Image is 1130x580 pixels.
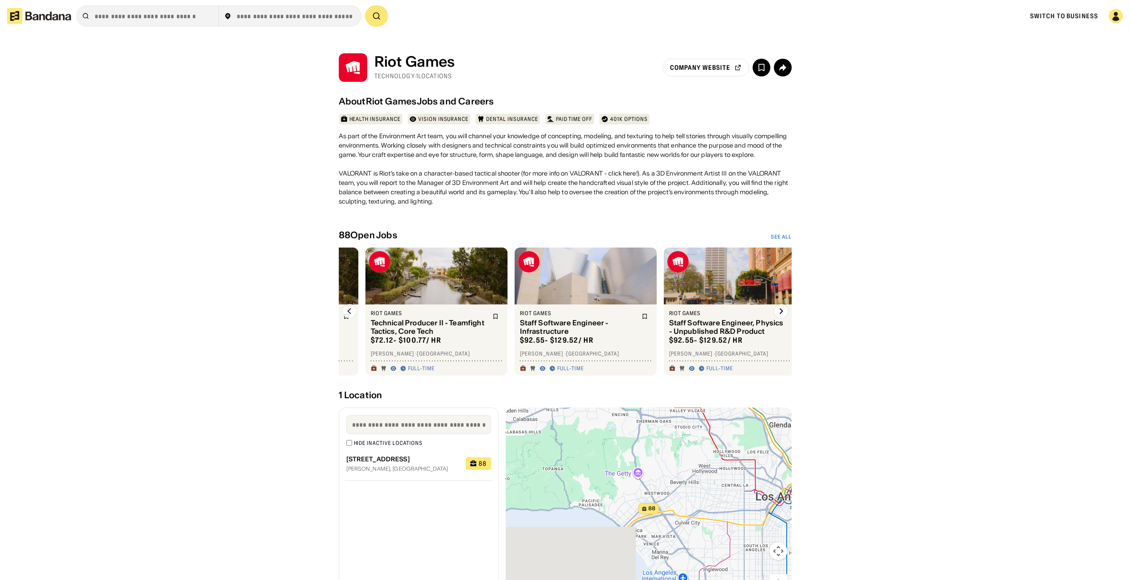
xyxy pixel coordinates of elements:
[771,233,792,240] a: See All
[346,466,459,472] div: [PERSON_NAME], [GEOGRAPHIC_DATA]
[349,116,400,123] div: Health insurance
[371,350,502,357] div: [PERSON_NAME] · [GEOGRAPHIC_DATA]
[371,310,487,317] div: Riot Games
[418,116,468,123] div: Vision insurance
[408,365,435,372] div: Full-time
[371,319,487,336] div: Technical Producer II - Teamfight Tactics, Core Tech
[610,116,648,123] div: 401k options
[706,365,734,372] div: Full-time
[667,251,689,272] img: Riot Games logo
[339,447,498,481] a: [STREET_ADDRESS][PERSON_NAME], [GEOGRAPHIC_DATA]88
[769,542,787,560] button: Map camera controls
[371,336,441,345] div: $ 72.12 - $100.77 / hr
[520,319,636,336] div: Staff Software Engineer - Infrastructure
[374,72,455,80] div: Technology · 1 Locations
[648,505,655,512] span: 88
[365,248,508,376] a: Riot Games logoRiot GamesTechnical Producer II - Teamfight Tactics, Core Tech$72.12- $100.77/ hr[...
[670,64,731,71] div: company website
[669,310,785,317] div: Riot Games
[1030,12,1098,20] a: Switch to Business
[339,230,397,240] div: 88 Open Jobs
[354,440,423,447] div: Hide inactive locations
[557,365,584,372] div: Full-time
[518,251,539,272] img: Riot Games logo
[369,251,390,272] img: Riot Games logo
[479,460,487,467] div: 88
[664,248,806,376] a: Riot Games logoRiot GamesStaff Software Engineer, Physics - Unpublished R&D Product$92.55- $129.5...
[669,319,785,336] div: Staff Software Engineer, Physics - Unpublished R&D Product
[662,59,749,76] a: company website
[7,8,71,24] img: Bandana logotype
[486,116,538,123] div: Dental insurance
[774,304,788,318] img: Right Arrow
[669,336,743,345] div: $ 92.55 - $129.52 / hr
[520,310,636,317] div: Riot Games
[342,304,357,318] img: Left Arrow
[339,132,792,216] div: As part of the Environment Art team, you will channel your knowledge of concepting, modeling, and...
[556,116,592,123] div: Paid time off
[346,456,459,463] div: [STREET_ADDRESS]
[515,248,657,376] a: Riot Games logoRiot GamesStaff Software Engineer - Infrastructure$92.55- $129.52/ hr[PERSON_NAME]...
[520,336,594,345] div: $ 92.55 - $129.52 / hr
[339,53,367,82] img: Riot Games logo
[374,53,455,70] div: Riot Games
[339,96,366,107] div: About
[520,350,651,357] div: [PERSON_NAME] · [GEOGRAPHIC_DATA]
[366,96,494,107] div: Riot Games Jobs and Careers
[669,350,801,357] div: [PERSON_NAME] · [GEOGRAPHIC_DATA]
[339,390,792,400] div: 1 Location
